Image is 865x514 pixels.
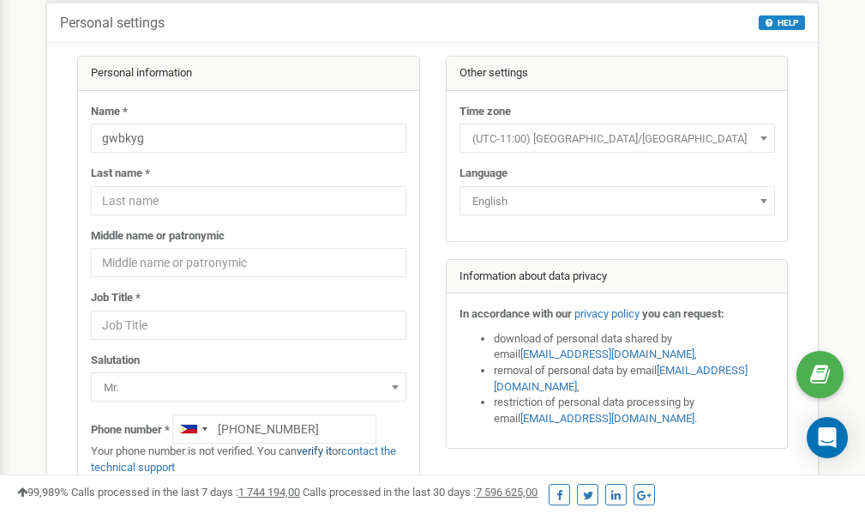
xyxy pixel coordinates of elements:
[460,186,775,215] span: English
[91,444,396,474] a: contact the technical support
[460,124,775,153] span: (UTC-11:00) Pacific/Midway
[476,486,538,499] u: 7 596 625,00
[520,412,694,425] a: [EMAIL_ADDRESS][DOMAIN_NAME]
[642,307,724,320] strong: you can request:
[238,486,300,499] u: 1 744 194,00
[97,376,400,400] span: Mr.
[574,307,640,320] a: privacy policy
[91,104,128,120] label: Name *
[91,311,406,340] input: Job Title
[91,444,406,475] p: Your phone number is not verified. You can or
[460,307,572,320] strong: In accordance with our
[78,57,419,91] div: Personal information
[60,15,165,31] h5: Personal settings
[466,127,769,151] span: (UTC-11:00) Pacific/Midway
[91,248,406,277] input: Middle name or patronymic
[303,486,538,499] span: Calls processed in the last 30 days :
[91,124,406,153] input: Name
[91,166,150,182] label: Last name *
[91,422,170,438] label: Phone number *
[460,166,508,182] label: Language
[172,414,376,444] input: +1-800-555-55-55
[91,228,225,245] label: Middle name or patronymic
[494,364,748,393] a: [EMAIL_ADDRESS][DOMAIN_NAME]
[297,444,332,457] a: verify it
[447,57,788,91] div: Other settings
[71,486,300,499] span: Calls processed in the last 7 days :
[494,395,775,426] li: restriction of personal data processing by email .
[447,260,788,294] div: Information about data privacy
[91,290,141,306] label: Job Title *
[460,104,511,120] label: Time zone
[17,486,69,499] span: 99,989%
[173,415,213,443] div: Telephone country code
[759,15,805,30] button: HELP
[494,331,775,363] li: download of personal data shared by email ,
[91,353,140,369] label: Salutation
[466,190,769,214] span: English
[807,417,848,458] div: Open Intercom Messenger
[91,372,406,402] span: Mr.
[520,348,694,360] a: [EMAIL_ADDRESS][DOMAIN_NAME]
[91,186,406,215] input: Last name
[494,363,775,395] li: removal of personal data by email ,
